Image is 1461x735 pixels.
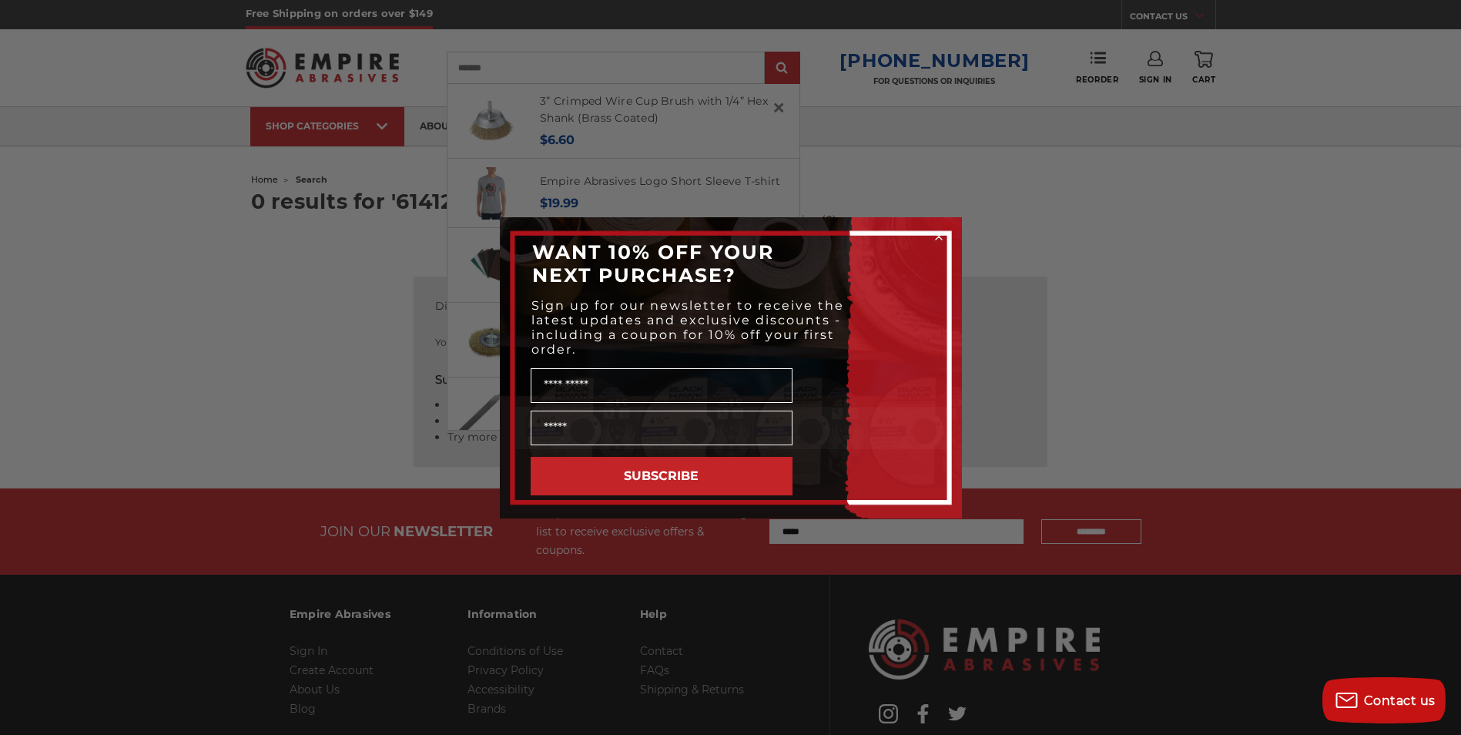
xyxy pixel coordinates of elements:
[931,229,947,244] button: Close dialog
[1322,677,1446,723] button: Contact us
[531,411,792,445] input: Email
[532,240,774,287] span: WANT 10% OFF YOUR NEXT PURCHASE?
[531,457,792,495] button: SUBSCRIBE
[1364,693,1436,708] span: Contact us
[531,298,844,357] span: Sign up for our newsletter to receive the latest updates and exclusive discounts - including a co...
